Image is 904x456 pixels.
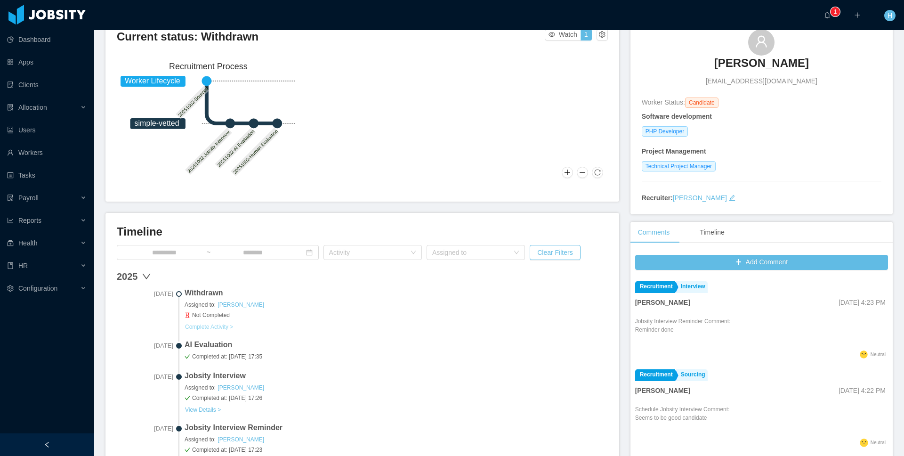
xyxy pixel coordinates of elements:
[185,435,608,444] span: Assigned to:
[185,406,221,414] button: View Details >
[831,7,840,16] sup: 1
[7,240,14,246] i: icon: medicine-box
[635,281,675,293] a: Recruitment
[432,248,509,257] div: Assigned to
[7,217,14,224] i: icon: line-chart
[635,387,690,394] strong: [PERSON_NAME]
[18,194,39,202] span: Payroll
[635,369,675,381] a: Recruitment
[592,167,603,178] button: Reset Zoom
[185,394,608,402] span: Completed at: [DATE] 17:26
[185,323,234,330] a: Complete Activity >
[642,147,706,155] strong: Project Management
[706,76,817,86] span: [EMAIL_ADDRESS][DOMAIN_NAME]
[185,323,234,331] button: Complete Activity >
[676,369,708,381] a: Sourcing
[642,194,673,202] strong: Recruiter:
[839,387,886,394] span: [DATE] 4:22 PM
[329,248,406,257] div: Activity
[530,245,580,260] button: Clear Filters
[635,405,730,436] div: Schedule Jobsity Interview Comment:
[514,250,519,256] i: icon: down
[714,56,809,71] h3: [PERSON_NAME]
[217,384,265,391] a: [PERSON_NAME]
[185,312,190,318] i: icon: hourglass
[630,222,678,243] div: Comments
[185,311,608,319] span: Not Completed
[635,317,731,348] div: Jobsity Interview Reminder Comment:
[185,370,608,382] span: Jobsity Interview
[7,104,14,111] i: icon: solution
[7,53,87,72] a: icon: appstoreApps
[117,29,545,44] h3: Current status: Withdrawn
[854,12,861,18] i: icon: plus
[18,285,57,292] span: Configuration
[729,195,735,201] i: icon: edit
[178,86,210,118] text: 20251002-Sourced
[169,62,248,71] text: Recruitment Process
[306,249,313,256] i: icon: calendar
[714,56,809,76] a: [PERSON_NAME]
[642,98,685,106] span: Worker Status:
[7,143,87,162] a: icon: userWorkers
[676,281,708,293] a: Interview
[18,239,37,247] span: Health
[642,126,688,137] span: PHP Developer
[185,447,190,453] i: icon: check
[635,414,730,422] p: Seems to be good candidate
[217,436,265,443] a: [PERSON_NAME]
[635,255,888,270] button: icon: plusAdd Comment
[635,326,731,334] p: Reminder done
[685,98,718,108] span: Candidate
[135,119,179,127] tspan: simple-vetted
[597,29,608,41] button: icon: setting
[185,383,608,392] span: Assigned to:
[642,113,712,120] strong: Software development
[839,299,886,306] span: [DATE] 4:23 PM
[673,194,727,202] a: [PERSON_NAME]
[545,29,581,41] button: icon: eyeWatch
[834,7,837,16] p: 1
[18,104,47,111] span: Allocation
[142,272,151,281] span: down
[7,30,87,49] a: icon: pie-chartDashboard
[217,129,256,168] text: 20251002-AI Evaluation
[411,250,416,256] i: icon: down
[7,285,14,292] i: icon: setting
[871,440,886,445] span: Neutral
[185,301,608,309] span: Assigned to:
[232,128,279,175] text: 20251002-Human Evaluation
[824,12,831,18] i: icon: bell
[18,262,28,269] span: HR
[117,424,173,433] span: [DATE]
[7,166,87,185] a: icon: profileTasks
[871,352,886,357] span: Neutral
[117,341,173,350] span: [DATE]
[562,167,573,178] button: Zoom In
[117,269,608,284] div: 2025 down
[635,299,690,306] strong: [PERSON_NAME]
[581,29,592,41] button: 1
[755,35,768,48] i: icon: user
[117,224,608,239] h3: Timeline
[642,161,716,171] span: Technical Project Manager
[7,195,14,201] i: icon: file-protect
[185,395,190,401] i: icon: check
[185,287,608,299] span: Withdrawn
[185,339,608,350] span: AI Evaluation
[186,129,231,173] text: 20251002-Jobsity Interview
[7,75,87,94] a: icon: auditClients
[125,77,180,85] tspan: Worker Lifecycle
[217,301,265,309] a: [PERSON_NAME]
[18,217,41,224] span: Reports
[185,446,608,454] span: Completed at: [DATE] 17:23
[117,372,173,382] span: [DATE]
[7,121,87,139] a: icon: robotUsers
[185,352,608,361] span: Completed at: [DATE] 17:35
[692,222,732,243] div: Timeline
[117,289,173,299] span: [DATE]
[888,10,892,21] span: H
[577,167,588,178] button: Zoom Out
[185,422,608,433] span: Jobsity Interview Reminder
[185,354,190,359] i: icon: check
